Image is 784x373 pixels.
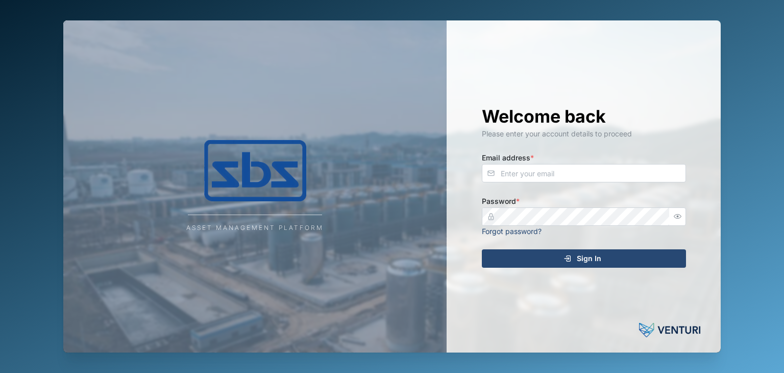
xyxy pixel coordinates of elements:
a: Forgot password? [482,227,542,236]
label: Password [482,196,520,207]
img: Company Logo [153,140,357,201]
span: Sign In [577,250,601,267]
img: Powered by: Venturi [639,320,700,340]
div: Please enter your account details to proceed [482,128,686,139]
h1: Welcome back [482,105,686,128]
div: Asset Management Platform [186,223,324,233]
label: Email address [482,152,534,164]
input: Enter your email [482,164,686,182]
button: Sign In [482,249,686,268]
